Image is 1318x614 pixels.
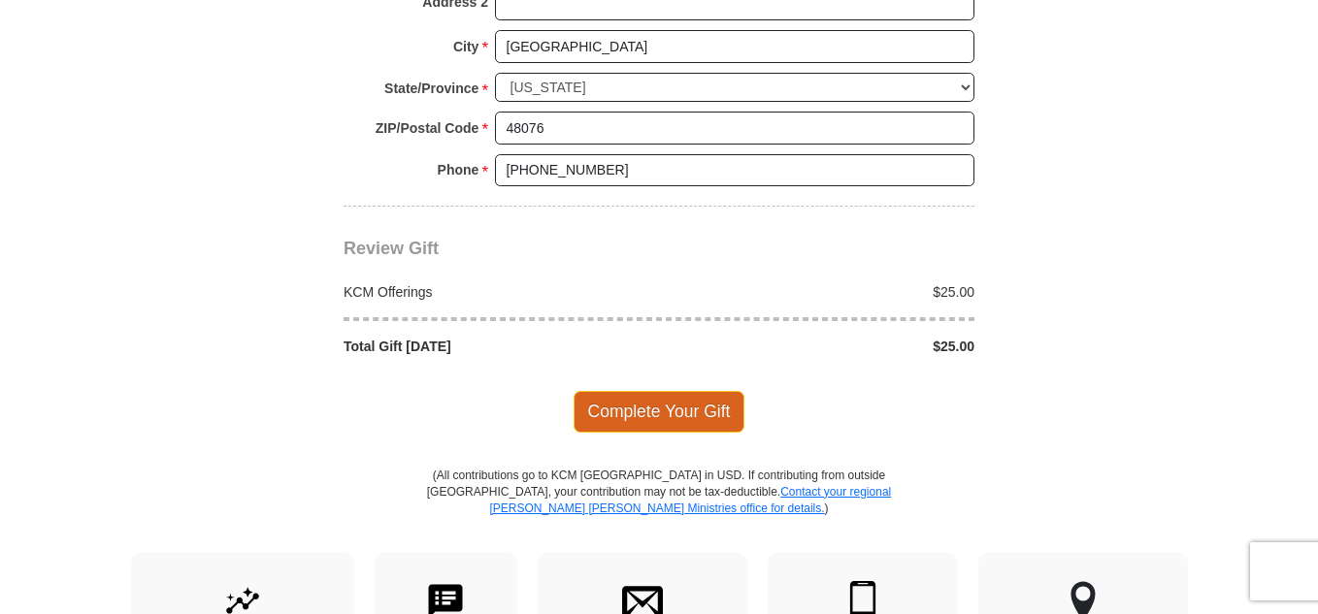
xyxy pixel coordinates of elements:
div: $25.00 [659,282,985,302]
p: (All contributions go to KCM [GEOGRAPHIC_DATA] in USD. If contributing from outside [GEOGRAPHIC_D... [426,468,892,552]
div: KCM Offerings [334,282,660,302]
div: $25.00 [659,337,985,356]
strong: State/Province [384,75,478,102]
div: Total Gift [DATE] [334,337,660,356]
strong: Phone [438,156,479,183]
span: Complete Your Gift [574,391,745,432]
span: Review Gift [344,239,439,258]
strong: ZIP/Postal Code [376,114,479,142]
a: Contact your regional [PERSON_NAME] [PERSON_NAME] Ministries office for details. [489,485,891,515]
strong: City [453,33,478,60]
